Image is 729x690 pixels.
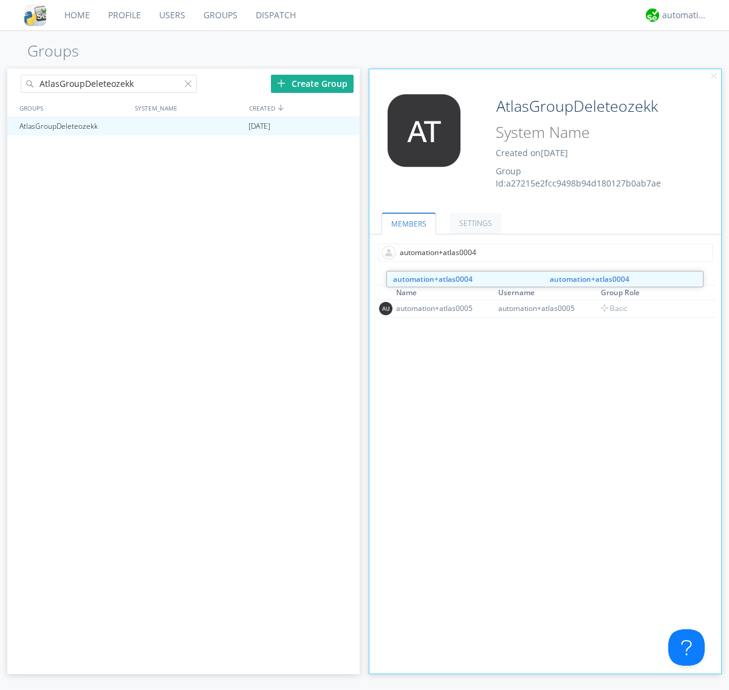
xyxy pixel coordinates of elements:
th: Toggle SortBy [394,285,497,300]
img: cddb5a64eb264b2086981ab96f4c1ba7 [24,4,46,26]
div: GROUPS [16,99,129,117]
img: 373638.png [379,302,392,315]
strong: automation+atlas0004 [393,274,473,284]
input: Search groups [21,75,197,93]
span: [DATE] [248,117,270,135]
img: plus.svg [277,79,286,87]
div: automation+atlas0005 [396,303,487,313]
div: CREATED [246,99,361,117]
div: MEMBERS [375,271,716,285]
input: Type name of user to add to group [378,244,713,262]
span: Created on [496,147,568,159]
div: Create Group [271,75,354,93]
img: d2d01cd9b4174d08988066c6d424eccd [646,9,659,22]
a: AtlasGroupDeleteozekk[DATE] [7,117,360,135]
img: 373638.png [378,94,470,167]
span: Basic [601,303,628,313]
iframe: Toggle Customer Support [668,629,705,666]
div: AtlasGroupDeleteozekk [16,117,130,135]
span: Group Id: a27215e2fcc9498b94d180127b0ab7ae [496,165,661,189]
div: SYSTEM_NAME [132,99,246,117]
th: Toggle SortBy [599,285,702,300]
a: SETTINGS [450,213,502,234]
input: System Name [491,121,688,144]
div: automation+atlas0005 [498,303,589,313]
div: automation+atlas [662,9,708,21]
a: MEMBERS [382,213,436,234]
input: Group Name [491,94,688,118]
strong: automation+atlas0004 [550,274,629,284]
th: Toggle SortBy [496,285,599,300]
span: [DATE] [541,147,568,159]
img: cancel.svg [710,72,718,81]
